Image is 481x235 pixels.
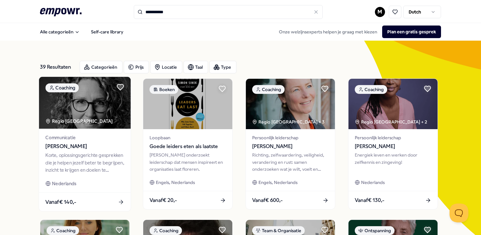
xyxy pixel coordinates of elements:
[252,226,305,235] div: Team & Organisatie
[134,5,323,19] input: Search for products, categories or subcategories
[150,61,182,73] button: Locatie
[252,134,329,141] span: Persoonlijk leiderschap
[355,196,384,204] span: Vanaf € 130,-
[348,79,438,129] img: package image
[355,85,387,94] div: Coaching
[124,61,149,73] button: Prijs
[46,83,79,92] div: Coaching
[46,142,124,151] span: [PERSON_NAME]
[355,134,431,141] span: Persoonlijk leiderschap
[143,78,233,209] a: package imageBoekenLoopbaanGoede leiders eten als laatste[PERSON_NAME] onderzoekt leiderschap dat...
[450,203,468,222] iframe: Help Scout Beacon - Open
[252,118,325,125] div: Regio [GEOGRAPHIC_DATA] + 3
[355,152,431,173] div: Energiek leven en werken door zelfkennis en zingeving!
[39,77,131,129] img: package image
[209,61,236,73] button: Type
[252,85,285,94] div: Coaching
[375,7,385,17] button: M
[46,152,124,174] div: Korte, oplossingsgerichte gesprekken die je helpen jezelf beter te begrijpen, inzicht te krijgen ...
[46,198,76,206] span: Vanaf € 140,-
[252,142,329,151] span: [PERSON_NAME]
[150,152,226,173] div: [PERSON_NAME] onderzoekt leiderschap dat mensen inspireert en organisaties laat floreren.
[35,26,128,38] nav: Main
[150,142,226,151] span: Goede leiders eten als laatste
[252,196,283,204] span: Vanaf € 600,-
[150,196,177,204] span: Vanaf € 20,-
[150,85,178,94] div: Boeken
[184,61,208,73] button: Taal
[40,61,75,73] div: 39 Resultaten
[355,118,427,125] div: Regio [GEOGRAPHIC_DATA] + 2
[52,180,76,187] span: Nederlands
[150,134,226,141] span: Loopbaan
[274,26,441,38] div: Onze welzijnsexperts helpen je graag met kiezen
[252,152,329,173] div: Richting, zelfwaardering, veiligheid, verandering en rust: samen onderzoeken wat je wilt, voelt e...
[47,226,79,235] div: Coaching
[348,78,438,209] a: package imageCoachingRegio [GEOGRAPHIC_DATA] + 2Persoonlijk leiderschap[PERSON_NAME]Energiek leve...
[46,117,114,125] div: Regio [GEOGRAPHIC_DATA]
[39,77,131,212] a: package imageCoachingRegio [GEOGRAPHIC_DATA] Communicatie[PERSON_NAME]Korte, oplossingsgerichte g...
[355,142,431,151] span: [PERSON_NAME]
[246,78,335,209] a: package imageCoachingRegio [GEOGRAPHIC_DATA] + 3Persoonlijk leiderschap[PERSON_NAME]Richting, zel...
[258,179,297,186] span: Engels, Nederlands
[361,179,385,186] span: Nederlands
[35,26,85,38] button: Alle categorieën
[156,179,195,186] span: Engels, Nederlands
[150,226,182,235] div: Coaching
[246,79,335,129] img: package image
[143,79,232,129] img: package image
[382,26,441,38] button: Plan een gratis gesprek
[80,61,122,73] button: Categorieën
[355,226,394,235] div: Ontspanning
[46,134,124,141] span: Communicatie
[86,26,128,38] a: Self-care library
